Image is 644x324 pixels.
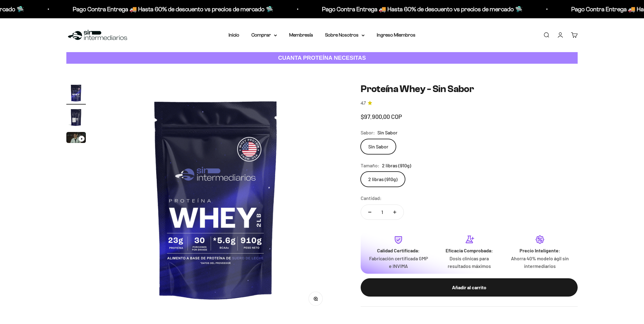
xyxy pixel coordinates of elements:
button: Ir al artículo 1 [66,83,86,105]
button: Ir al artículo 2 [66,108,86,129]
img: Proteína Whey - Sin Sabor [66,108,86,127]
sale-price: $97.900,00 COP [361,112,402,121]
p: Pago Contra Entrega 🚚 Hasta 60% de descuento vs precios de mercado 🛸 [314,4,515,14]
strong: Calidad Certificada: [377,247,420,253]
a: Ingreso Miembros [377,32,415,37]
a: 4.74.7 de 5.0 estrellas [361,100,578,107]
a: Inicio [229,32,239,37]
span: Sin Sabor [377,129,397,137]
span: 2 libras (910g) [382,162,411,169]
p: Pago Contra Entrega 🚚 Hasta 60% de descuento vs precios de mercado 🛸 [65,4,265,14]
button: Ir al artículo 3 [66,132,86,145]
p: Ahorra 40% modelo ágil sin intermediarios [509,255,570,270]
summary: Sobre Nosotros [325,31,365,39]
legend: Tamaño: [361,162,380,169]
strong: Eficacia Comprobada: [446,247,493,253]
p: Dosis clínicas para resultados máximos [439,255,499,270]
legend: Sabor: [361,129,375,137]
label: Cantidad: [361,194,382,202]
div: Añadir al carrito [373,283,565,291]
button: Reducir cantidad [361,205,379,219]
a: CUANTA PROTEÍNA NECESITAS [66,52,578,64]
button: Aumentar cantidad [386,205,404,219]
img: Proteína Whey - Sin Sabor [100,83,331,315]
strong: Precio Inteligente: [520,247,560,253]
strong: CUANTA PROTEÍNA NECESITAS [278,55,366,61]
summary: Comprar [251,31,277,39]
img: Proteína Whey - Sin Sabor [66,83,86,103]
span: 4.7 [361,100,366,107]
a: Membresía [289,32,313,37]
p: Fabricación certificada GMP e INVIMA [368,255,429,270]
h1: Proteína Whey - Sin Sabor [361,83,578,95]
button: Añadir al carrito [361,278,578,297]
